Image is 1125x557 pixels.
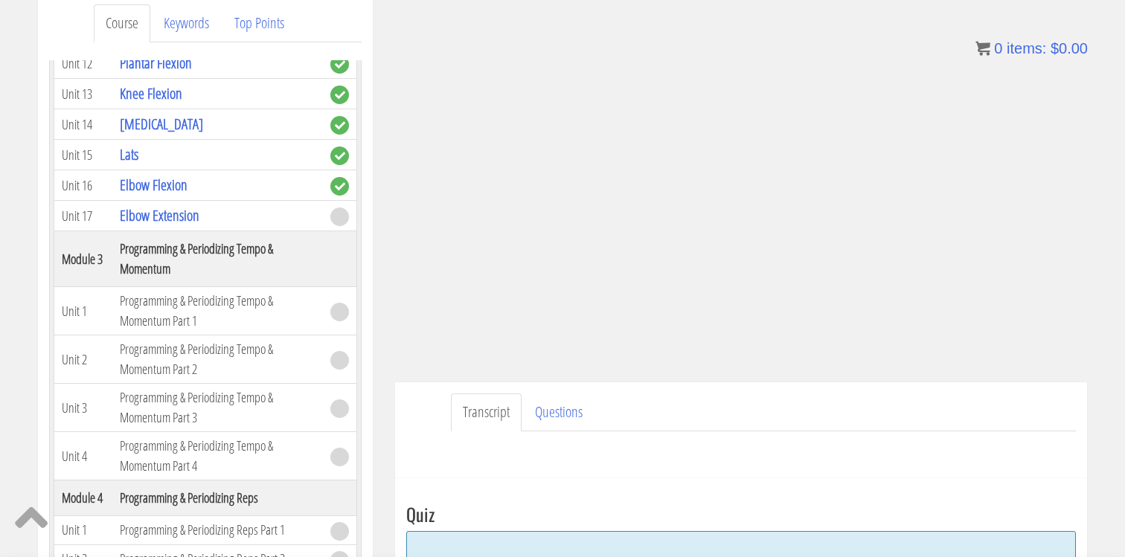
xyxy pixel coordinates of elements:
a: Elbow Flexion [120,175,187,195]
td: Unit 3 [54,384,112,432]
span: 0 [994,40,1002,57]
th: Module 4 [54,480,112,516]
td: Unit 17 [54,201,112,231]
td: Programming & Periodizing Tempo & Momentum Part 1 [112,287,323,335]
td: Unit 15 [54,140,112,170]
a: Questions [523,393,594,431]
td: Unit 1 [54,516,112,545]
span: complete [330,116,349,135]
h3: Quiz [406,504,1076,524]
a: Course [94,4,150,42]
a: Top Points [222,4,296,42]
span: complete [330,147,349,165]
a: Transcript [451,393,522,431]
td: Programming & Periodizing Tempo & Momentum Part 2 [112,335,323,384]
a: Keywords [152,4,221,42]
span: complete [330,55,349,74]
a: Elbow Extension [120,205,199,225]
td: Unit 1 [54,287,112,335]
span: complete [330,177,349,196]
th: Programming & Periodizing Tempo & Momentum [112,231,323,287]
td: Unit 14 [54,109,112,140]
bdi: 0.00 [1051,40,1088,57]
td: Unit 4 [54,432,112,480]
td: Programming & Periodizing Tempo & Momentum Part 3 [112,384,323,432]
td: Unit 16 [54,170,112,201]
span: items: [1007,40,1046,57]
th: Module 3 [54,231,112,287]
a: 0 items: $0.00 [975,40,1088,57]
td: Unit 2 [54,335,112,384]
td: Unit 13 [54,79,112,109]
th: Programming & Periodizing Reps [112,480,323,516]
td: Unit 12 [54,48,112,79]
a: Lats [120,144,138,164]
span: complete [330,86,349,104]
a: Knee Flexion [120,83,182,103]
td: Programming & Periodizing Tempo & Momentum Part 4 [112,432,323,480]
td: Programming & Periodizing Reps Part 1 [112,516,323,545]
a: [MEDICAL_DATA] [120,114,203,134]
img: icon11.png [975,41,990,56]
a: Plantar Flexion [120,53,192,73]
span: $ [1051,40,1059,57]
